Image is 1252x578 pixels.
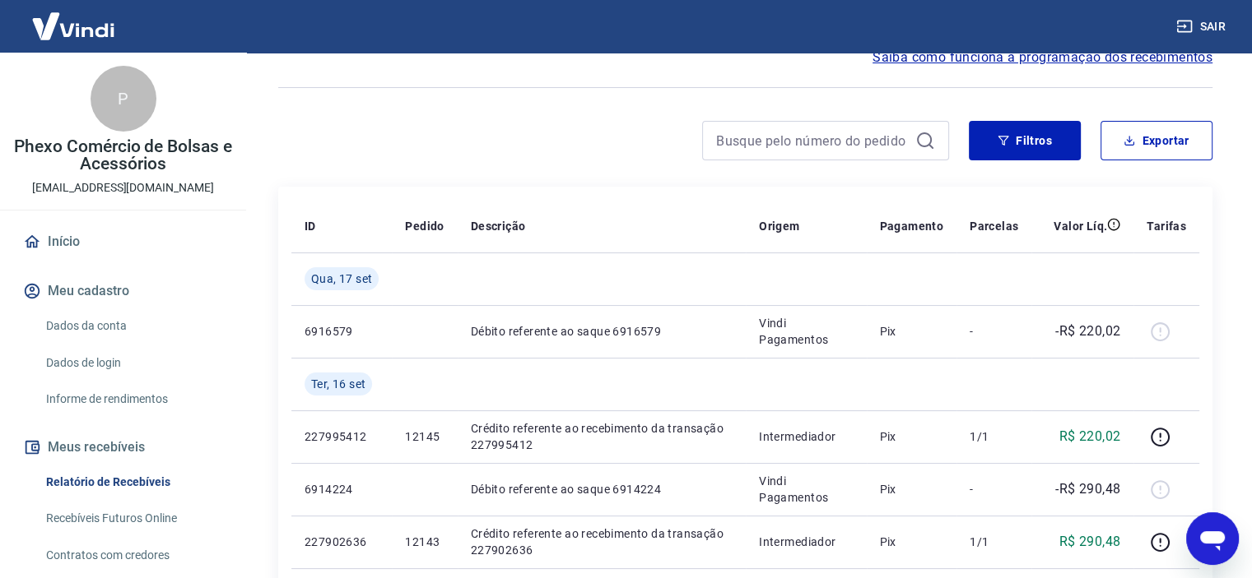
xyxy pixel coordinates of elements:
[471,218,526,234] p: Descrição
[405,534,444,550] p: 12143
[880,323,944,340] p: Pix
[716,128,909,153] input: Busque pelo número do pedido
[759,428,853,445] p: Intermediador
[20,429,226,465] button: Meus recebíveis
[40,502,226,535] a: Recebíveis Futuros Online
[40,346,226,380] a: Dados de login
[1055,479,1120,499] p: -R$ 290,48
[970,218,1018,234] p: Parcelas
[40,465,226,499] a: Relatório de Recebíveis
[471,420,733,453] p: Crédito referente ao recebimento da transação 227995412
[40,539,226,572] a: Contratos com credores
[305,481,379,497] p: 6914224
[1055,321,1120,341] p: -R$ 220,02
[1059,427,1121,446] p: R$ 220,02
[405,218,444,234] p: Pedido
[970,323,1018,340] p: -
[20,224,226,260] a: Início
[1147,218,1186,234] p: Tarifas
[1059,532,1121,552] p: R$ 290,48
[305,428,379,445] p: 227995412
[311,376,365,392] span: Ter, 16 set
[471,481,733,497] p: Débito referente ao saque 6914224
[880,218,944,234] p: Pagamento
[1054,218,1107,234] p: Valor Líq.
[970,534,1018,550] p: 1/1
[91,66,156,132] div: P
[471,525,733,558] p: Crédito referente ao recebimento da transação 227902636
[305,534,379,550] p: 227902636
[305,323,379,340] p: 6916579
[311,271,372,287] span: Qua, 17 set
[405,428,444,445] p: 12145
[305,218,316,234] p: ID
[759,218,799,234] p: Origem
[880,428,944,445] p: Pix
[40,382,226,416] a: Informe de rendimentos
[970,428,1018,445] p: 1/1
[1101,121,1212,160] button: Exportar
[970,481,1018,497] p: -
[40,309,226,343] a: Dados da conta
[873,48,1212,67] a: Saiba como funciona a programação dos recebimentos
[759,534,853,550] p: Intermediador
[880,534,944,550] p: Pix
[13,138,233,173] p: Phexo Comércio de Bolsas e Acessórios
[759,473,853,506] p: Vindi Pagamentos
[471,323,733,340] p: Débito referente ao saque 6916579
[32,179,214,197] p: [EMAIL_ADDRESS][DOMAIN_NAME]
[20,273,226,309] button: Meu cadastro
[20,1,127,51] img: Vindi
[1173,12,1232,42] button: Sair
[880,481,944,497] p: Pix
[1186,512,1239,565] iframe: Botão para abrir a janela de mensagens
[759,315,853,348] p: Vindi Pagamentos
[969,121,1081,160] button: Filtros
